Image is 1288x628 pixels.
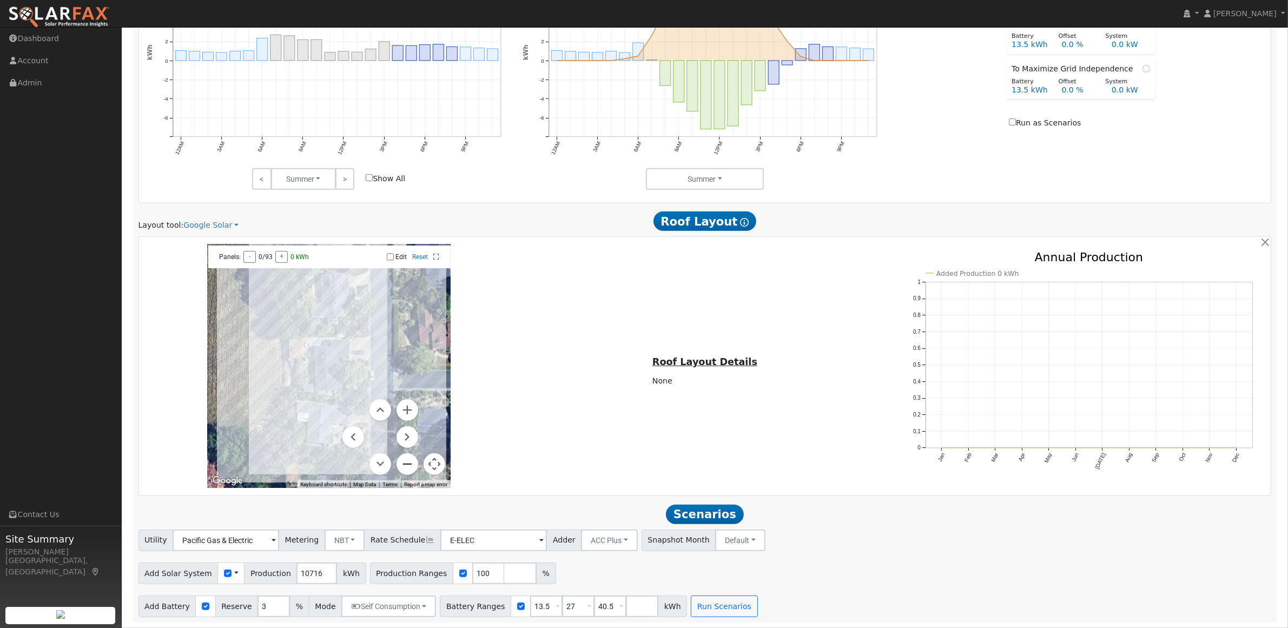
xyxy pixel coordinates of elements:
text: 9PM [836,141,846,153]
div: 0.0 % [1056,84,1106,96]
button: + [275,251,288,263]
a: Report a map error [404,481,447,487]
rect: onclick="" [311,39,322,61]
rect: onclick="" [673,61,684,102]
rect: onclick="" [619,52,630,61]
div: System [1100,32,1147,41]
button: Default [715,530,765,551]
rect: onclick="" [352,52,362,61]
span: Metering [279,530,325,551]
text: Oct [1178,452,1187,462]
a: Open this area in Google Maps (opens a new window) [210,474,246,488]
text: -6 [163,115,168,121]
a: < [252,168,271,190]
span: Add Solar System [138,563,219,584]
circle: onclick="" [596,58,600,63]
input: Select a Rate Schedule [440,530,547,551]
div: System [1100,77,1147,87]
input: Show All [366,174,373,181]
rect: onclick="" [551,50,562,60]
rect: onclick="" [863,49,874,61]
text: 3AM [216,141,226,153]
rect: onclick="" [460,47,471,61]
div: [PERSON_NAME] [5,546,116,558]
circle: onclick="" [1234,446,1239,450]
div: 0.0 kW [1106,84,1156,96]
div: [GEOGRAPHIC_DATA], [GEOGRAPHIC_DATA] [5,555,116,578]
text: 0.6 [913,346,921,352]
button: ACC Plus [581,530,638,551]
circle: onclick="" [650,33,654,37]
rect: onclick="" [782,61,792,65]
text: 6AM [256,141,266,153]
text: 0.4 [913,379,921,385]
text: [DATE] [1094,452,1107,470]
span: Scenarios [666,505,743,524]
label: Edit [395,253,407,261]
button: NBT [325,530,365,551]
button: Move down [369,453,391,475]
span: Layout tool: [138,221,184,229]
button: Summer [646,168,764,190]
span: Adder [546,530,582,551]
button: Zoom out [397,453,418,475]
rect: onclick="" [850,48,861,60]
div: 0.0 kW [1106,39,1156,50]
span: Mode [309,596,342,617]
text: Jun [1071,452,1080,462]
div: Offset [1053,32,1100,41]
button: Run Scenarios [691,596,757,617]
circle: onclick="" [867,58,871,63]
span: Battery Ranges [440,596,511,617]
div: 13.5 kWh [1006,39,1056,50]
input: Run as Scenarios [1009,118,1016,125]
text: Apr [1018,452,1027,462]
text: 0 [918,445,921,451]
span: % [289,596,309,617]
rect: onclick="" [338,51,349,61]
span: Production Ranges [370,563,453,584]
rect: onclick="" [229,51,240,61]
rect: onclick="" [768,61,779,84]
button: Map camera controls [424,453,445,475]
div: Battery [1006,77,1053,87]
rect: onclick="" [687,61,698,111]
text: 9PM [460,141,470,153]
text: Jan [937,452,946,462]
circle: onclick="" [569,58,573,63]
rect: onclick="" [809,44,820,61]
img: retrieve [56,610,65,619]
text: 3AM [592,141,602,153]
span: Production [244,563,297,584]
text: 9AM [673,141,683,153]
rect: onclick="" [365,49,376,60]
span: To Maximize Grid Independence [1012,63,1138,75]
input: Select a Utility [173,530,279,551]
circle: onclick="" [1047,446,1051,450]
rect: onclick="" [284,36,295,61]
span: Rate Schedule [364,530,441,551]
span: Roof Layout [653,211,757,231]
label: Show All [366,173,405,184]
span: % [536,563,556,584]
rect: onclick="" [298,39,308,61]
rect: onclick="" [836,47,847,61]
text: 1 [918,279,921,285]
rect: onclick="" [606,51,617,60]
rect: onclick="" [565,51,576,61]
span: 0 kWh [290,253,309,261]
rect: onclick="" [433,44,444,61]
a: Terms (opens in new tab) [382,481,398,487]
text: 3PM [378,141,388,153]
span: 0/93 [259,253,273,261]
text: 0.7 [913,329,921,335]
a: Full Screen [433,253,439,261]
circle: onclick="" [853,58,857,63]
div: Battery [1006,32,1053,41]
rect: onclick="" [243,51,254,61]
button: Move right [397,426,418,448]
circle: onclick="" [636,54,640,58]
text: Aug [1124,452,1133,464]
a: Map [91,567,101,576]
text: 9AM [297,141,307,153]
